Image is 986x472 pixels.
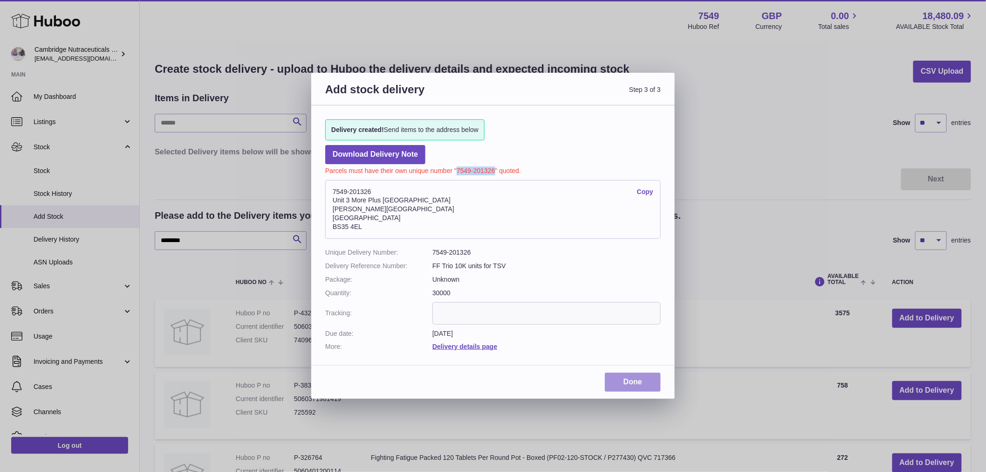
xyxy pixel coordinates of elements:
a: Copy [637,187,653,196]
dt: Unique Delivery Number: [325,248,432,257]
p: Parcels must have their own unique number "7549-201326" quoted. [325,164,661,175]
a: Done [605,373,661,392]
strong: Delivery created! [331,126,384,133]
a: Delivery details page [432,343,497,350]
address: 7549-201326 Unit 3 More Plus [GEOGRAPHIC_DATA] [PERSON_NAME][GEOGRAPHIC_DATA] [GEOGRAPHIC_DATA] B... [325,180,661,239]
dt: Due date: [325,329,432,338]
dd: FF Trio 10K units for TSV [432,262,661,271]
dd: [DATE] [432,329,661,338]
a: Download Delivery Note [325,145,425,164]
dd: 30000 [432,289,661,298]
dt: Tracking: [325,302,432,325]
span: Step 3 of 3 [493,82,661,108]
span: Send items to the address below [331,125,479,134]
dt: More: [325,342,432,351]
h3: Add stock delivery [325,82,493,108]
dt: Quantity: [325,289,432,298]
dd: Unknown [432,275,661,284]
dd: 7549-201326 [432,248,661,257]
dt: Delivery Reference Number: [325,262,432,271]
dt: Package: [325,275,432,284]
